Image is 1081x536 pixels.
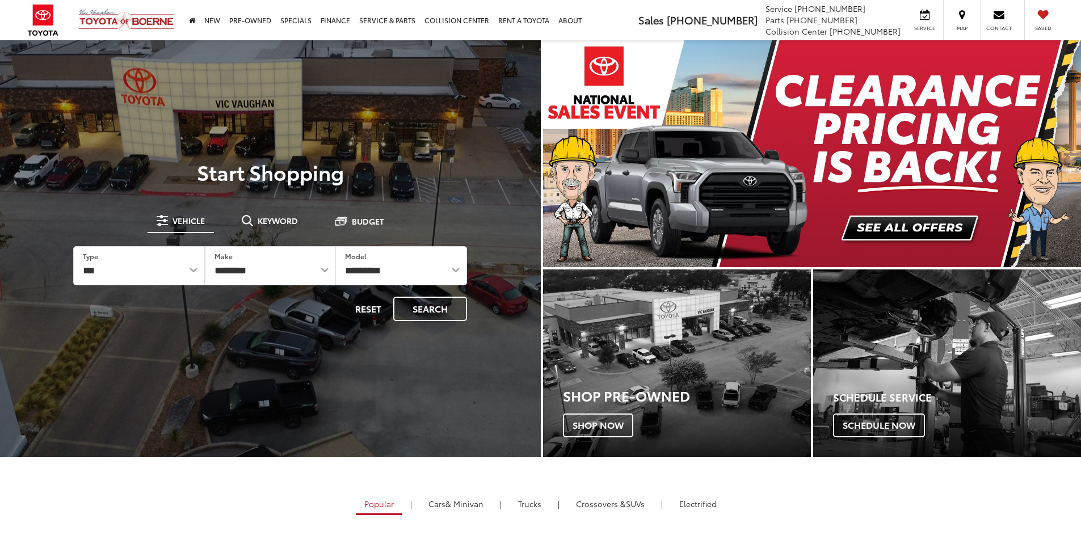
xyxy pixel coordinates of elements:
[173,217,205,225] span: Vehicle
[543,269,811,457] div: Toyota
[543,63,624,244] button: Click to view previous picture.
[813,269,1081,457] div: Toyota
[407,498,415,509] li: |
[346,297,391,321] button: Reset
[833,413,925,437] span: Schedule Now
[912,24,937,32] span: Service
[563,388,811,403] h3: Shop Pre-Owned
[420,494,492,513] a: Cars
[833,392,1081,403] h4: Schedule Service
[445,498,483,509] span: & Minivan
[214,251,233,261] label: Make
[986,24,1012,32] span: Contact
[1000,63,1081,244] button: Click to view next picture.
[83,251,98,261] label: Type
[510,494,550,513] a: Trucks
[786,14,857,26] span: [PHONE_NUMBER]
[576,498,626,509] span: Crossovers &
[497,498,504,509] li: |
[830,26,901,37] span: [PHONE_NUMBER]
[356,494,402,515] a: Popular
[765,14,784,26] span: Parts
[345,251,367,261] label: Model
[638,12,664,27] span: Sales
[1030,24,1055,32] span: Saved
[78,9,175,32] img: Vic Vaughan Toyota of Boerne
[258,217,298,225] span: Keyword
[765,26,827,37] span: Collision Center
[563,413,633,437] span: Shop Now
[543,269,811,457] a: Shop Pre-Owned Shop Now
[555,498,562,509] li: |
[658,498,666,509] li: |
[671,494,725,513] a: Electrified
[667,12,758,27] span: [PHONE_NUMBER]
[393,297,467,321] button: Search
[48,161,493,183] p: Start Shopping
[813,269,1081,457] a: Schedule Service Schedule Now
[352,217,384,225] span: Budget
[949,24,974,32] span: Map
[794,3,865,14] span: [PHONE_NUMBER]
[765,3,792,14] span: Service
[567,494,653,513] a: SUVs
